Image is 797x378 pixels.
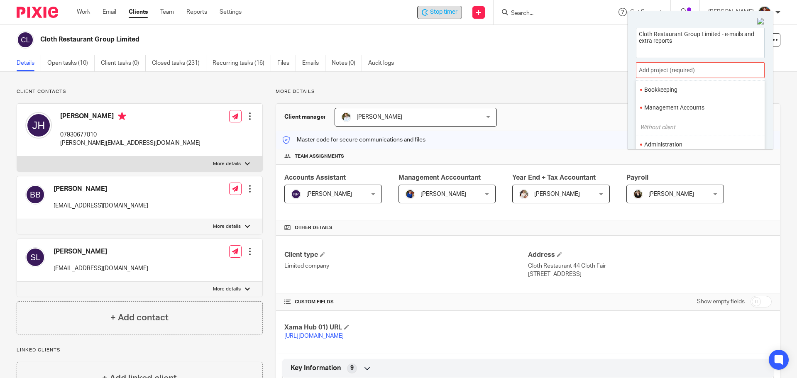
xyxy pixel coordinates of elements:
[25,112,52,139] img: svg%3E
[129,8,148,16] a: Clients
[54,264,148,273] p: [EMAIL_ADDRESS][DOMAIN_NAME]
[417,6,462,19] div: Cloth Restaurant Group Limited
[644,140,753,149] li: Administration
[332,55,362,71] a: Notes (0)
[636,80,765,98] ul: Bookkeeping Without client
[54,202,148,210] p: [EMAIL_ADDRESS][DOMAIN_NAME]
[636,28,764,55] textarea: Cloth Restaurant Group Limited - e-mails and extra reports
[17,347,263,354] p: Linked clients
[534,191,580,197] span: [PERSON_NAME]
[528,270,772,278] p: [STREET_ADDRESS]
[47,55,95,71] a: Open tasks (10)
[753,84,763,95] li: Favorite
[430,8,457,17] span: Stop timer
[77,8,90,16] a: Work
[60,131,200,139] p: 07930677010
[357,114,402,120] span: [PERSON_NAME]
[510,10,585,17] input: Search
[25,247,45,267] img: svg%3E
[17,31,34,49] img: svg%3E
[152,55,206,71] a: Closed tasks (231)
[54,247,148,256] h4: [PERSON_NAME]
[633,189,643,199] img: Helen%20Campbell.jpeg
[284,262,528,270] p: Limited company
[160,8,174,16] a: Team
[284,113,326,121] h3: Client manager
[284,251,528,259] h4: Client type
[295,224,332,231] span: Other details
[636,99,765,117] ul: Management Accounts Without client
[528,251,772,259] h4: Address
[103,8,116,16] a: Email
[697,298,745,306] label: Show empty fields
[40,35,542,44] h2: Cloth Restaurant Group Limited
[17,7,58,18] img: Pixie
[291,364,341,373] span: Key Information
[101,55,146,71] a: Client tasks (0)
[302,55,325,71] a: Emails
[405,189,415,199] img: Nicole.jpeg
[368,55,400,71] a: Audit logs
[512,174,596,181] span: Year End + Tax Accountant
[118,112,126,120] i: Primary
[284,333,344,339] a: [URL][DOMAIN_NAME]
[282,136,425,144] p: Master code for secure communications and files
[626,174,648,181] span: Payroll
[213,161,241,167] p: More details
[640,124,675,130] i: Without client
[306,191,352,197] span: [PERSON_NAME]
[284,323,528,332] h4: Xama Hub 01) URL
[17,88,263,95] p: Client contacts
[753,139,763,150] li: Favorite
[295,153,344,160] span: Team assignments
[636,136,765,154] ul: Administration
[398,174,481,181] span: Management Acccountant
[186,8,207,16] a: Reports
[284,174,346,181] span: Accounts Assistant
[753,102,763,113] li: Favorite
[25,185,45,205] img: svg%3E
[60,139,200,147] p: [PERSON_NAME][EMAIL_ADDRESS][DOMAIN_NAME]
[284,299,528,305] h4: CUSTOM FIELDS
[708,8,754,16] p: [PERSON_NAME]
[60,112,200,122] h4: [PERSON_NAME]
[276,88,780,95] p: More details
[350,364,354,372] span: 9
[630,9,662,15] span: Get Support
[213,223,241,230] p: More details
[213,55,271,71] a: Recurring tasks (16)
[644,103,753,112] li: Management Accounts Without client
[291,189,301,199] img: svg%3E
[213,286,241,293] p: More details
[110,311,169,324] h4: + Add contact
[757,18,765,25] img: Close
[528,262,772,270] p: Cloth Restaurant 44 Cloth Fair
[54,185,148,193] h4: [PERSON_NAME]
[341,112,351,122] img: sarah-royle.jpg
[277,55,296,71] a: Files
[758,6,771,19] img: Nicole.jpeg
[421,191,466,197] span: [PERSON_NAME]
[220,8,242,16] a: Settings
[17,55,41,71] a: Details
[519,189,529,199] img: Kayleigh%20Henson.jpeg
[648,191,694,197] span: [PERSON_NAME]
[644,85,753,94] li: Bookkeeping Without client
